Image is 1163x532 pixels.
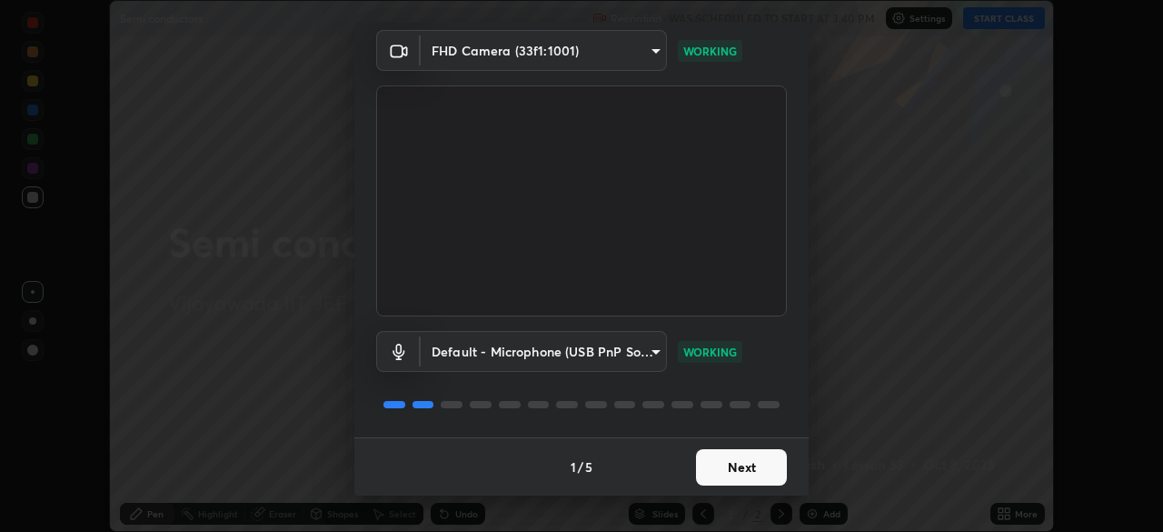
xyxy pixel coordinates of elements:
h4: / [578,457,583,477]
button: Next [696,449,787,486]
p: WORKING [683,43,737,59]
p: WORKING [683,344,737,360]
h4: 1 [571,457,576,477]
div: FHD Camera (33f1:1001) [421,30,667,71]
div: FHD Camera (33f1:1001) [421,331,667,372]
h4: 5 [585,457,592,477]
